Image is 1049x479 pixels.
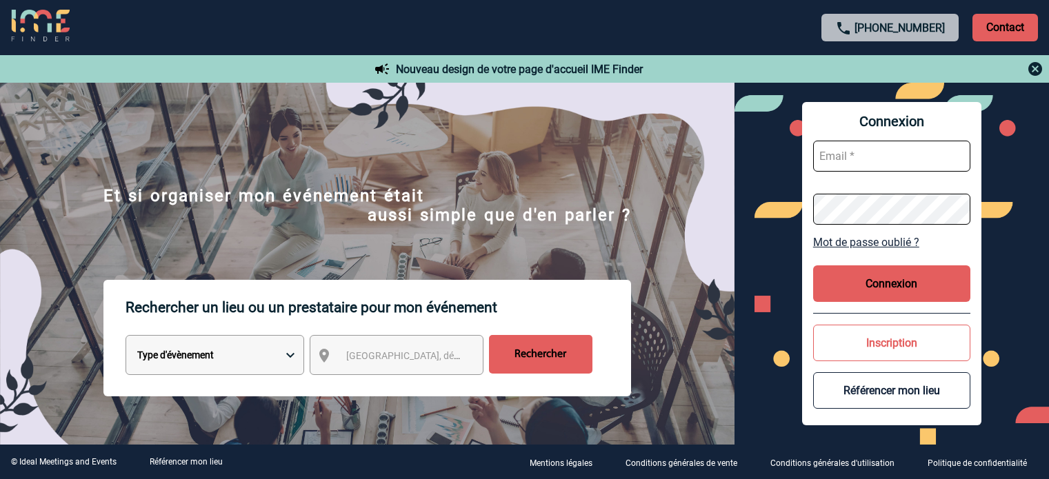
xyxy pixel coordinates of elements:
[519,456,615,469] a: Mentions légales
[126,280,631,335] p: Rechercher un lieu ou un prestataire pour mon événement
[813,113,970,130] span: Connexion
[813,325,970,361] button: Inscription
[150,457,223,467] a: Référencer mon lieu
[813,236,970,249] a: Mot de passe oublié ?
[615,456,759,469] a: Conditions générales de vente
[855,21,945,34] a: [PHONE_NUMBER]
[759,456,917,469] a: Conditions générales d'utilisation
[835,20,852,37] img: call-24-px.png
[917,456,1049,469] a: Politique de confidentialité
[813,372,970,409] button: Référencer mon lieu
[11,457,117,467] div: © Ideal Meetings and Events
[346,350,538,361] span: [GEOGRAPHIC_DATA], département, région...
[813,265,970,302] button: Connexion
[530,458,592,468] p: Mentions légales
[489,335,592,374] input: Rechercher
[972,14,1038,41] p: Contact
[770,458,895,468] p: Conditions générales d'utilisation
[626,458,737,468] p: Conditions générales de vente
[813,141,970,172] input: Email *
[928,458,1027,468] p: Politique de confidentialité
